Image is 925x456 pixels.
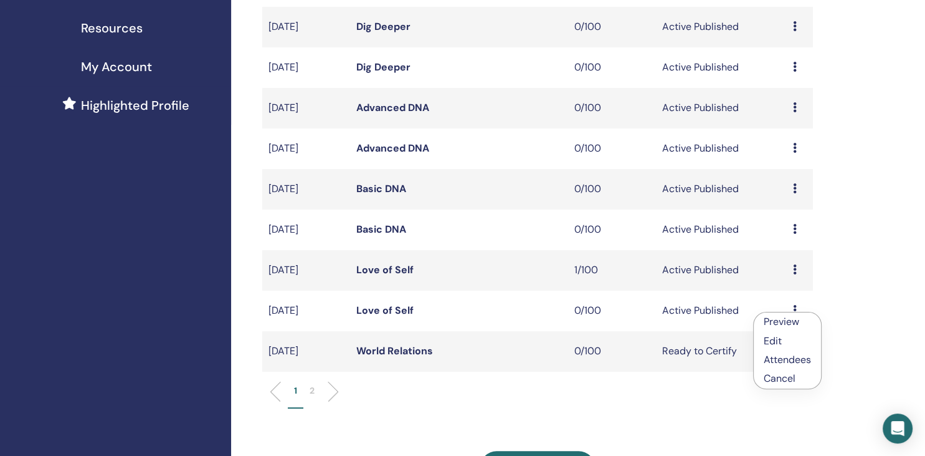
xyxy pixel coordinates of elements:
[262,169,349,210] td: [DATE]
[568,291,655,331] td: 0/100
[262,331,349,372] td: [DATE]
[568,250,655,291] td: 1/100
[764,371,811,386] p: Cancel
[356,304,414,317] a: Love of Self
[356,344,433,357] a: World Relations
[81,19,143,37] span: Resources
[568,210,655,250] td: 0/100
[655,210,786,250] td: Active Published
[356,101,429,114] a: Advanced DNA
[81,96,189,115] span: Highlighted Profile
[310,384,315,397] p: 2
[262,7,349,47] td: [DATE]
[356,263,414,276] a: Love of Self
[764,353,811,366] a: Attendees
[262,88,349,129] td: [DATE]
[764,315,799,328] a: Preview
[568,7,655,47] td: 0/100
[655,331,786,372] td: Ready to Certify
[655,169,786,210] td: Active Published
[81,57,152,76] span: My Account
[655,88,786,129] td: Active Published
[655,7,786,47] td: Active Published
[568,169,655,210] td: 0/100
[568,88,655,129] td: 0/100
[655,47,786,88] td: Active Published
[764,334,782,347] a: Edit
[655,250,786,291] td: Active Published
[356,223,406,236] a: Basic DNA
[568,331,655,372] td: 0/100
[356,182,406,195] a: Basic DNA
[356,20,410,33] a: Dig Deeper
[262,210,349,250] td: [DATE]
[262,250,349,291] td: [DATE]
[655,129,786,169] td: Active Published
[262,291,349,331] td: [DATE]
[262,129,349,169] td: [DATE]
[356,61,410,74] a: Dig Deeper
[568,129,655,169] td: 0/100
[356,142,429,155] a: Advanced DNA
[262,47,349,88] td: [DATE]
[655,291,786,331] td: Active Published
[568,47,655,88] td: 0/100
[883,414,913,444] div: Open Intercom Messenger
[294,384,297,397] p: 1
